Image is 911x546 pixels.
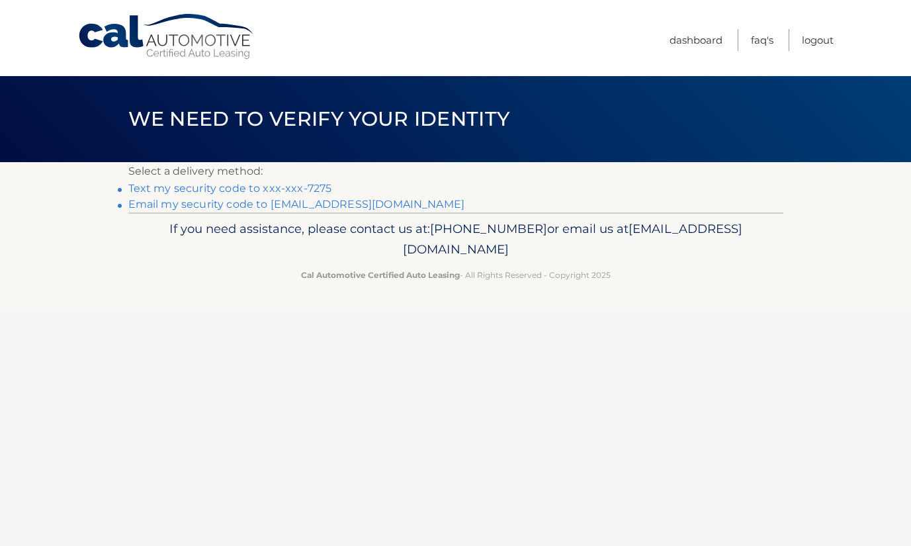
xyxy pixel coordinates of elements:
p: If you need assistance, please contact us at: or email us at [137,218,775,261]
p: - All Rights Reserved - Copyright 2025 [137,268,775,282]
p: Select a delivery method: [128,162,783,181]
span: We need to verify your identity [128,107,510,131]
strong: Cal Automotive Certified Auto Leasing [301,270,460,280]
a: Cal Automotive [77,13,256,60]
a: Logout [802,29,834,51]
a: Text my security code to xxx-xxx-7275 [128,182,332,195]
a: FAQ's [751,29,773,51]
span: [PHONE_NUMBER] [430,221,547,236]
a: Email my security code to [EMAIL_ADDRESS][DOMAIN_NAME] [128,198,465,210]
a: Dashboard [670,29,722,51]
